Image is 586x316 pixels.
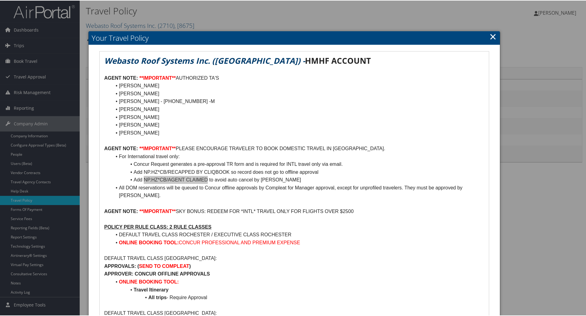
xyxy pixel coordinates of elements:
[134,287,169,292] strong: Travel Itinerary
[112,175,484,183] li: Add NP.HZ*CB/AGENT CLAIMED to avoid auto cancel by [PERSON_NAME]
[148,294,167,299] strong: All trips
[137,263,139,268] strong: (
[112,113,484,121] li: [PERSON_NAME]
[112,128,484,136] li: [PERSON_NAME]
[104,263,136,268] strong: APPROVALS:
[112,230,484,238] li: DEFAULT TRAVEL CLASS ROCHESTER / EXECUTIVE CLASS ROCHESTER
[119,279,179,284] strong: ONLINE BOOKING TOOL:
[104,208,138,213] strong: AGENT NOTE:
[104,144,484,152] p: PLEASE ENCOURAGE TRAVELER TO BOOK DOMESTIC TRAVEL IN [GEOGRAPHIC_DATA].
[112,89,484,97] li: [PERSON_NAME]
[104,224,211,229] u: POLICY PER RULE CLASS: 2 RULE CLASSES
[112,293,484,301] li: - Require Approval
[89,31,500,44] h2: Your Travel Policy
[104,254,484,262] p: DEFAULT TRAVEL CLASS [GEOGRAPHIC_DATA]:
[112,168,484,176] li: Add NP.HZ*CB/RECAPPED BY CLIQBOOK so record does not go to offline approval
[104,75,138,80] strong: AGENT NOTE:
[189,263,191,268] strong: )
[104,74,484,82] p: AUTHORIZED TA'S
[112,183,484,199] li: All DOM reservations will be queued to Concur offline approvals by Compleat for Manager approval,...
[179,239,300,245] span: CONCUR PROFESSIONAL AND PREMIUM EXPENSE
[112,81,484,89] li: [PERSON_NAME]
[104,271,210,276] strong: APPROVER: CONCUR OFFLINE APPROVALS
[112,160,484,168] li: Concur Request generates a pre-approval TR form and is required for INTL travel only via email.
[112,105,484,113] li: [PERSON_NAME]
[104,145,138,150] strong: AGENT NOTE:
[119,239,179,245] strong: ONLINE BOOKING TOOL:
[112,152,484,160] li: For International travel only:
[112,97,484,105] li: [PERSON_NAME] - [PHONE_NUMBER] -M
[104,55,305,66] em: Webasto Roof Systems Inc. ([GEOGRAPHIC_DATA]) -
[112,120,484,128] li: [PERSON_NAME]
[489,30,497,42] a: Close
[104,207,484,215] p: SKY BONUS: REDEEM FOR *INTL* TRAVEL ONLY FOR FLIGHTS OVER $2500
[305,55,371,66] strong: HMHF ACCOUNT
[139,263,189,268] strong: SEND TO COMPLEAT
